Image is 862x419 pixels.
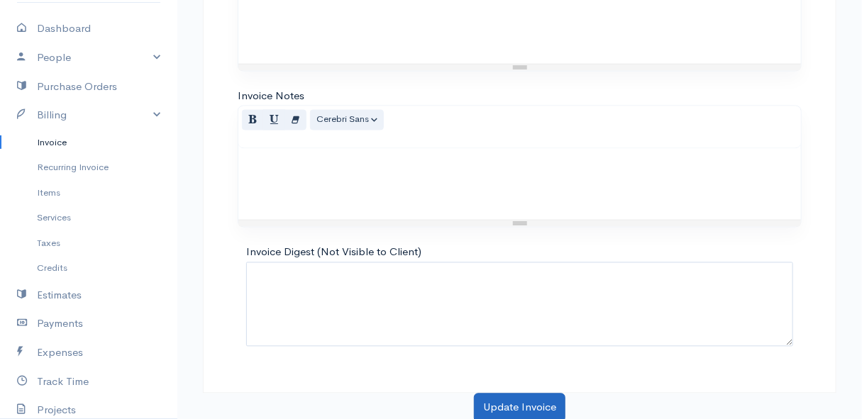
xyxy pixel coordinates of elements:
label: Invoice Notes [238,89,304,105]
button: Font Family [310,110,384,130]
button: Bold (CTRL+B) [242,110,264,130]
span: Cerebri Sans [316,113,369,125]
div: Resize [238,220,801,227]
label: Invoice Digest (Not Visible to Client) [246,245,421,261]
button: Underline (CTRL+U) [263,110,285,130]
button: Remove Font Style (CTRL+\) [284,110,306,130]
div: Resize [238,65,801,71]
